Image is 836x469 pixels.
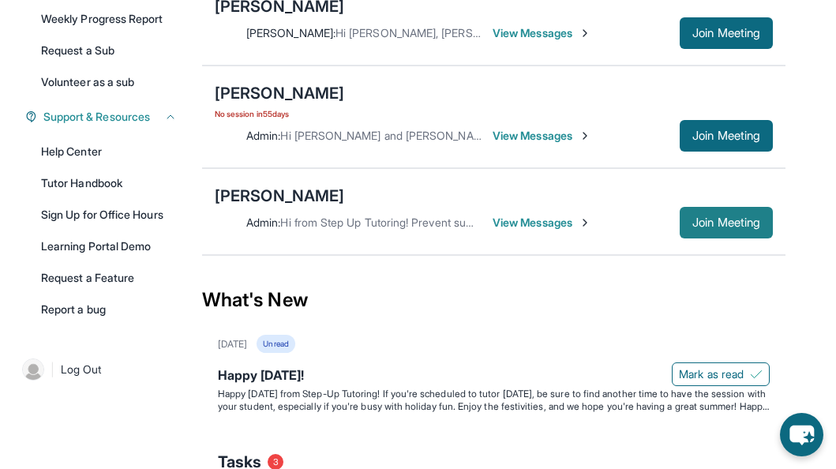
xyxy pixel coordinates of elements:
button: Support & Resources [37,109,177,125]
span: Log Out [61,362,102,377]
img: Chevron-Right [579,216,591,229]
span: Join Meeting [692,131,760,141]
span: View Messages [493,128,591,144]
a: Request a Sub [32,36,186,65]
p: Happy [DATE] from Step-Up Tutoring! If you're scheduled to tutor [DATE], be sure to find another ... [218,388,770,413]
img: Chevron-Right [579,129,591,142]
button: Mark as read [672,362,770,386]
span: Support & Resources [43,109,150,125]
button: Join Meeting [680,207,773,238]
img: Chevron-Right [579,27,591,39]
span: View Messages [493,25,591,41]
button: chat-button [780,413,823,456]
a: Weekly Progress Report [32,5,186,33]
span: Admin : [246,216,280,229]
span: View Messages [493,215,591,231]
span: Join Meeting [692,218,760,227]
a: Help Center [32,137,186,166]
div: [PERSON_NAME] [215,82,344,104]
img: user-img [22,358,44,381]
a: |Log Out [16,352,186,387]
span: Admin : [246,129,280,142]
a: Sign Up for Office Hours [32,201,186,229]
div: [DATE] [218,338,247,351]
button: Join Meeting [680,17,773,49]
span: Hi [PERSON_NAME], [PERSON_NAME] won’t be able to attend the tutoring session [DATE]. [336,26,788,39]
span: Mark as read [679,366,744,382]
a: Report a bug [32,295,186,324]
span: [PERSON_NAME] : [246,26,336,39]
span: Join Meeting [692,28,760,38]
div: Happy [DATE]! [218,366,770,388]
img: Mark as read [750,368,763,381]
a: Tutor Handbook [32,169,186,197]
span: | [51,360,54,379]
button: Join Meeting [680,120,773,152]
div: What's New [202,265,785,335]
a: Learning Portal Demo [32,232,186,261]
a: Request a Feature [32,264,186,292]
div: Unread [257,335,294,353]
a: Volunteer as a sub [32,68,186,96]
div: [PERSON_NAME] [215,185,344,207]
span: No session in 55 days [215,107,344,120]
